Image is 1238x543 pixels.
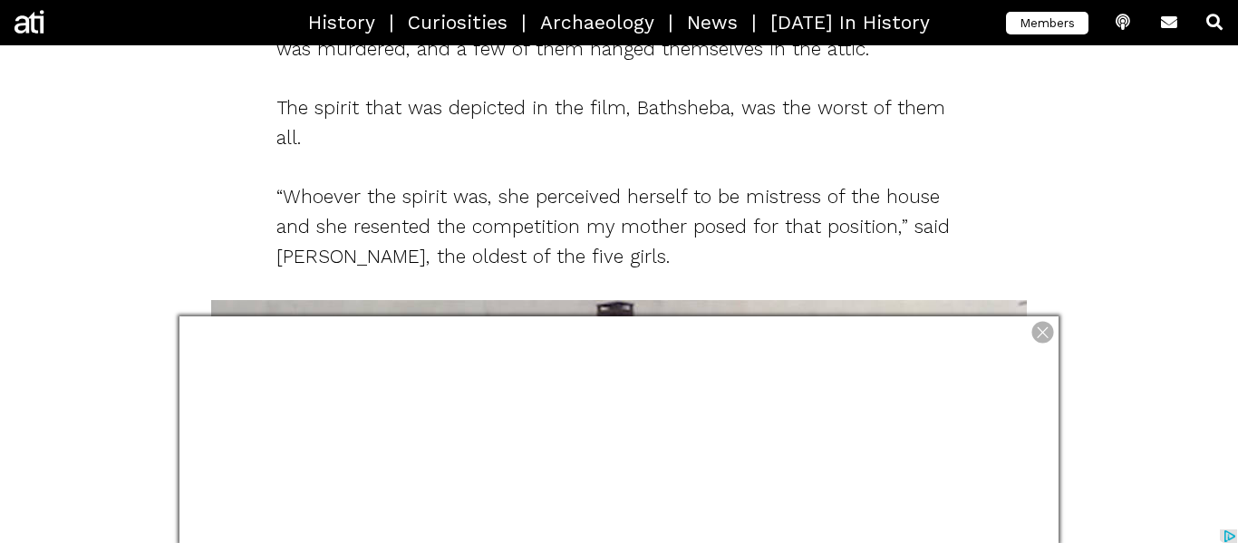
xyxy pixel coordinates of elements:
div: The Tragic Story Of [PERSON_NAME], The Investigative Journalist Who Died By Suicide After Exposin... [491,3,620,79]
span: Members [1006,12,1088,34]
p: “Whoever the spirit was, she perceived herself to be mistress of the house and she resented the c... [276,181,962,272]
p: The spirit that was depicted in the film, Bathsheba, was the worst of them all. [276,92,962,152]
div: 19th Century Documents Reveal An Account Of The Only Person Known To Be Killed By A Meteorite [181,3,310,79]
